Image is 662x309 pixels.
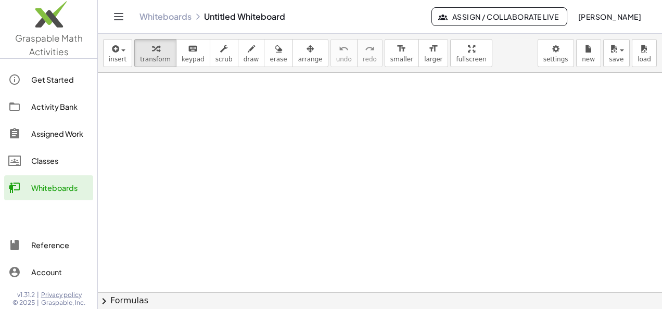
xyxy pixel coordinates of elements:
[37,299,39,307] span: |
[210,39,238,67] button: scrub
[428,43,438,55] i: format_size
[569,7,650,26] button: [PERSON_NAME]
[431,7,567,26] button: Assign / Collaborate Live
[140,56,171,63] span: transform
[12,299,35,307] span: © 2025
[98,292,662,309] button: chevron_rightFormulas
[424,56,442,63] span: larger
[31,154,89,167] div: Classes
[363,56,377,63] span: redo
[609,56,623,63] span: save
[4,233,93,257] a: Reference
[134,39,176,67] button: transform
[176,39,210,67] button: keyboardkeypad
[215,56,233,63] span: scrub
[4,94,93,119] a: Activity Bank
[365,43,375,55] i: redo
[110,8,127,25] button: Toggle navigation
[41,299,85,307] span: Graspable, Inc.
[98,295,110,307] span: chevron_right
[357,39,383,67] button: redoredo
[109,56,126,63] span: insert
[336,56,352,63] span: undo
[31,73,89,86] div: Get Started
[576,39,601,67] button: new
[4,67,93,92] a: Get Started
[31,127,89,140] div: Assigned Work
[456,56,486,63] span: fullscreen
[298,56,323,63] span: arrange
[450,39,492,67] button: fullscreen
[188,43,198,55] i: keyboard
[578,12,641,21] span: [PERSON_NAME]
[139,11,192,22] a: Whiteboards
[31,100,89,113] div: Activity Bank
[270,56,287,63] span: erase
[543,56,568,63] span: settings
[582,56,595,63] span: new
[632,39,657,67] button: load
[538,39,574,67] button: settings
[244,56,259,63] span: draw
[182,56,205,63] span: keypad
[390,56,413,63] span: smaller
[103,39,132,67] button: insert
[37,291,39,299] span: |
[17,291,35,299] span: v1.31.2
[397,43,406,55] i: format_size
[440,12,558,21] span: Assign / Collaborate Live
[330,39,358,67] button: undoundo
[418,39,448,67] button: format_sizelarger
[4,148,93,173] a: Classes
[292,39,328,67] button: arrange
[41,291,85,299] a: Privacy policy
[4,121,93,146] a: Assigned Work
[264,39,292,67] button: erase
[385,39,419,67] button: format_sizesmaller
[638,56,651,63] span: load
[603,39,630,67] button: save
[15,32,83,57] span: Graspable Math Activities
[238,39,265,67] button: draw
[4,175,93,200] a: Whiteboards
[31,266,89,278] div: Account
[31,239,89,251] div: Reference
[31,182,89,194] div: Whiteboards
[339,43,349,55] i: undo
[4,260,93,285] a: Account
